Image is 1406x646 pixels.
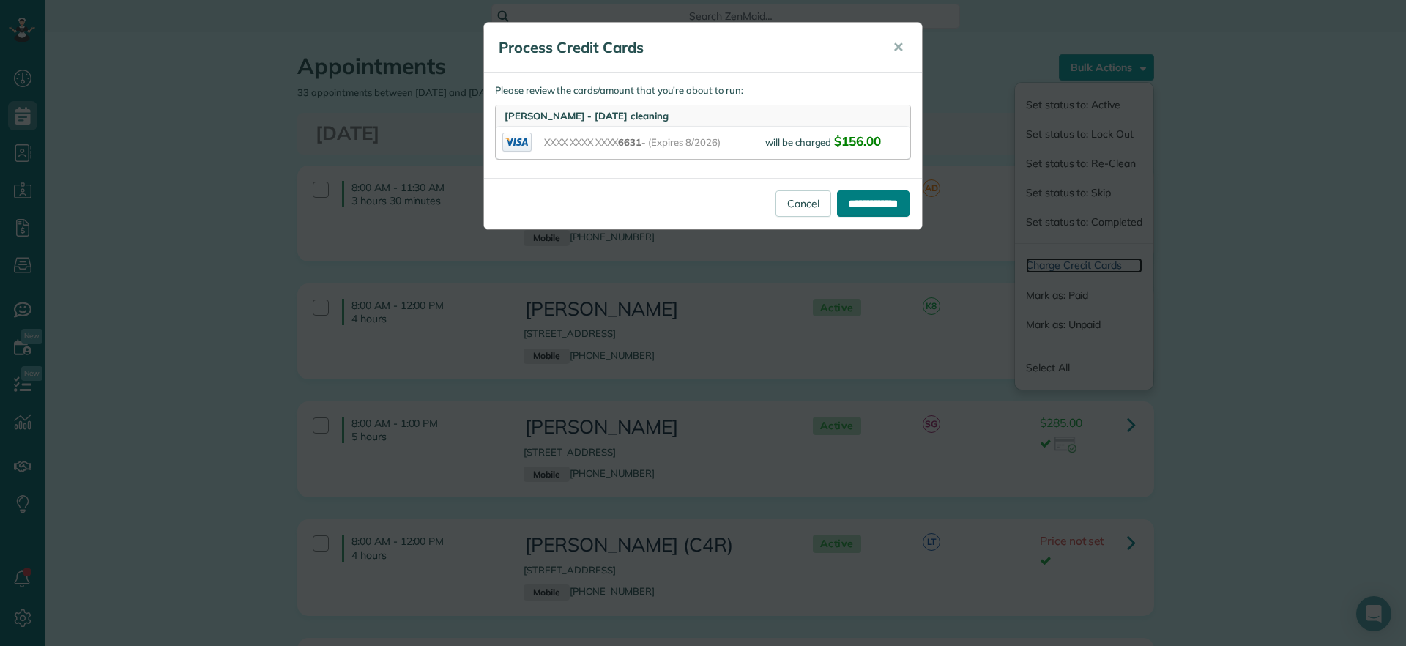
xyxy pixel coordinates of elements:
div: [PERSON_NAME] - [DATE] cleaning [496,105,910,127]
div: will be charged [765,133,904,153]
a: Cancel [775,190,831,217]
h5: Process Credit Cards [499,37,872,58]
span: XXXX XXXX XXXX - (Expires 8/2026) [544,135,765,149]
div: Please review the cards/amount that you're about to run: [484,73,922,178]
span: ✕ [893,39,904,56]
span: $156.00 [834,133,881,149]
span: 6631 [618,136,641,148]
